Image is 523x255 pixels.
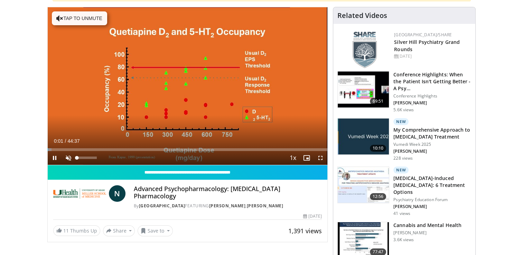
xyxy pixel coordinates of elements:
[209,203,246,209] a: [PERSON_NAME]
[394,53,470,59] div: [DATE]
[394,32,452,38] a: [GEOGRAPHIC_DATA]/SHARE
[338,72,389,107] img: 4362ec9e-0993-4580-bfd4-8e18d57e1d49.150x105_q85_crop-smart_upscale.jpg
[393,100,471,106] p: [PERSON_NAME]
[109,185,125,202] a: N
[393,126,471,140] h3: My Comprehensive Approach to [MEDICAL_DATA] Treatment
[288,227,322,235] span: 1,391 views
[393,71,471,92] h3: Conference Highlights: When the Patient Isn't Getting Better - A Psy…
[393,107,414,113] p: 5.6K views
[54,138,63,144] span: 0:01
[48,151,62,165] button: Pause
[393,175,471,196] h3: [MEDICAL_DATA]-Induced [MEDICAL_DATA]: 6 Treatment Options
[247,203,283,209] a: [PERSON_NAME]
[393,118,409,125] p: New
[393,204,471,209] p: [PERSON_NAME]
[393,167,409,173] p: New
[48,7,328,165] video-js: Video Player
[370,98,386,105] span: 69:51
[370,145,386,152] span: 10:10
[337,11,387,20] h4: Related Videos
[337,118,471,161] a: 10:10 New My Comprehensive Approach to [MEDICAL_DATA] Treatment Vumedi Week 2025 [PERSON_NAME] 22...
[393,155,413,161] p: 228 views
[134,203,322,209] div: By FEATURING ,
[337,167,471,216] a: 12:56 New [MEDICAL_DATA]-Induced [MEDICAL_DATA]: 6 Treatment Options Psychiatry Education Forum [...
[314,151,327,165] button: Fullscreen
[65,138,66,144] span: /
[62,151,75,165] button: Unmute
[338,119,389,154] img: ae1082c4-cc90-4cd6-aa10-009092bfa42a.jpg.150x105_q85_crop-smart_upscale.jpg
[53,225,100,236] a: 11 Thumbs Up
[52,11,107,25] button: Tap to unmute
[77,157,97,159] div: Volume Level
[393,197,471,202] p: Psychiatry Education Forum
[393,142,471,147] p: Vumedi Week 2025
[393,237,414,243] p: 3.6K views
[53,185,106,202] img: University of Miami
[393,222,461,229] h3: Cannabis and Mental Health
[48,148,328,151] div: Progress Bar
[286,151,300,165] button: Playback Rate
[300,151,314,165] button: Enable picture-in-picture mode
[353,32,377,68] img: f8aaeb6d-318f-4fcf-bd1d-54ce21f29e87.png.150x105_q85_autocrop_double_scale_upscale_version-0.2.png
[393,149,471,154] p: [PERSON_NAME]
[63,227,69,234] span: 11
[303,213,322,219] div: [DATE]
[103,225,135,236] button: Share
[138,225,173,236] button: Save to
[393,93,471,99] p: Conference Highlights
[394,39,460,53] a: Silver Hill Psychiatry Grand Rounds
[393,230,461,236] p: [PERSON_NAME]
[393,211,410,216] p: 41 views
[370,193,386,200] span: 12:56
[139,203,185,209] a: [GEOGRAPHIC_DATA]
[67,138,80,144] span: 44:37
[337,71,471,113] a: 69:51 Conference Highlights: When the Patient Isn't Getting Better - A Psy… Conference Highlights...
[134,185,322,200] h4: Advanced Psychopharmacology: [MEDICAL_DATA] Pharmacology
[338,167,389,203] img: acc69c91-7912-4bad-b845-5f898388c7b9.150x105_q85_crop-smart_upscale.jpg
